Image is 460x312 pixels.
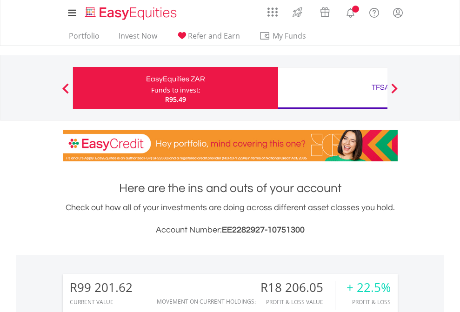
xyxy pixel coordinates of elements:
[56,88,75,97] button: Previous
[151,86,200,95] div: Funds to invest:
[311,2,339,20] a: Vouchers
[290,5,305,20] img: thrive-v2.svg
[347,281,391,294] div: + 22.5%
[386,2,410,23] a: My Profile
[259,30,320,42] span: My Funds
[63,180,398,197] h1: Here are the ins and outs of your account
[267,7,278,17] img: grid-menu-icon.svg
[63,201,398,237] div: Check out how all of your investments are doing across different asset classes you hold.
[260,299,335,305] div: Profit & Loss Value
[347,299,391,305] div: Profit & Loss
[65,31,103,46] a: Portfolio
[83,6,180,21] img: EasyEquities_Logo.png
[339,2,362,21] a: Notifications
[222,226,305,234] span: EE2282927-10751300
[317,5,333,20] img: vouchers-v2.svg
[188,31,240,41] span: Refer and Earn
[63,130,398,161] img: EasyCredit Promotion Banner
[115,31,161,46] a: Invest Now
[362,2,386,21] a: FAQ's and Support
[70,281,133,294] div: R99 201.62
[261,2,284,17] a: AppsGrid
[173,31,244,46] a: Refer and Earn
[157,299,256,305] div: Movement on Current Holdings:
[165,95,186,104] span: R95.49
[260,281,335,294] div: R18 206.05
[385,88,404,97] button: Next
[63,224,398,237] h3: Account Number:
[81,2,180,21] a: Home page
[79,73,273,86] div: EasyEquities ZAR
[70,299,133,305] div: CURRENT VALUE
